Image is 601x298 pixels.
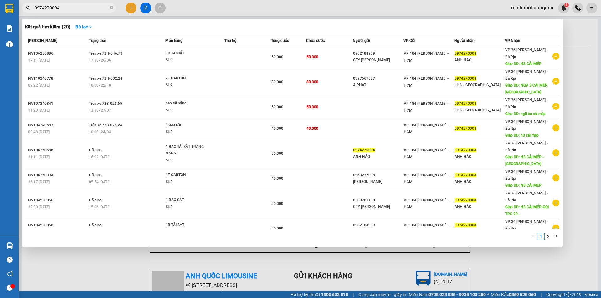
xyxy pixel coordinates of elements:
[26,6,30,10] span: search
[271,80,283,84] span: 80.000
[7,257,13,263] span: question-circle
[28,100,87,107] div: NVT07240841
[166,179,213,185] div: SL: 1
[454,38,475,43] span: Người nhận
[353,75,403,82] div: 0397667877
[271,201,283,206] span: 50.000
[25,24,70,30] h3: Kết quả tìm kiếm ( 20 )
[552,200,559,206] span: plus-circle
[306,38,325,43] span: Chưa cước
[28,172,87,179] div: NVT06250394
[505,141,548,152] span: VP 36 [PERSON_NAME] - Bà Rịa
[455,126,476,131] span: 0974270004
[505,191,548,202] span: VP 36 [PERSON_NAME] - Bà Rịa
[75,24,92,29] strong: Bộ lọc
[166,75,213,82] div: 2T CARTON
[353,82,403,88] div: A PHÁT
[5,5,55,28] div: VP 184 [PERSON_NAME] - HCM
[28,205,50,209] span: 12:30 [DATE]
[28,38,57,43] span: [PERSON_NAME]
[166,129,213,135] div: SL: 1
[28,197,87,204] div: NVT04250856
[505,62,542,66] span: Giao DĐ: N3 CÁI MÉP
[28,122,87,129] div: NVT04240583
[404,223,449,234] span: VP 184 [PERSON_NAME] - HCM
[455,82,505,88] div: a hào,[GEOGRAPHIC_DATA]
[552,124,559,131] span: plus-circle
[89,123,122,127] span: Trên xe 72B-026.24
[505,183,542,188] span: Giao DĐ: N3 CÁI MÉP
[353,179,403,185] div: [PERSON_NAME]
[89,38,106,43] span: Trạng thái
[28,58,50,63] span: 17:11 [DATE]
[28,130,50,134] span: 09:48 [DATE]
[404,173,449,184] span: VP 184 [PERSON_NAME] - HCM
[271,55,283,59] span: 50.000
[166,172,213,179] div: 1T CARTON
[353,229,403,235] div: CTY [PERSON_NAME]
[455,198,476,202] span: 0974270004
[89,58,111,63] span: 17:30 - 26/06
[34,4,108,11] input: Tìm tên, số ĐT hoặc mã đơn
[404,101,449,113] span: VP 184 [PERSON_NAME] - HCM
[271,226,283,231] span: 50.000
[166,197,213,204] div: 1 BAO SẮT
[353,197,403,204] div: 0383781113
[353,172,403,179] div: 0963237038
[537,233,544,240] a: 1
[552,78,559,85] span: plus-circle
[545,233,552,240] a: 2
[89,101,122,106] span: Trên xe 72B-026.65
[28,222,87,229] div: NVT04250358
[166,222,213,229] div: 1B TẢI SẮT
[28,180,50,184] span: 15:17 [DATE]
[455,204,505,210] div: ANH HẢO
[89,148,102,152] span: Đã giao
[166,57,213,64] div: SL: 1
[5,35,55,44] div: 0394244315
[166,204,213,210] div: SL: 1
[28,147,87,154] div: NVT06250686
[353,148,375,152] span: 0974270004
[28,155,50,159] span: 11:11 [DATE]
[353,57,403,63] div: CTY [PERSON_NAME]
[306,80,318,84] span: 80.000
[404,198,449,209] span: VP 184 [PERSON_NAME] - HCM
[455,51,476,56] span: 0974270004
[89,223,102,227] span: Đã giao
[7,285,13,291] span: message
[505,220,548,231] span: VP 36 [PERSON_NAME] - Bà Rịa
[60,28,110,35] div: C HƯƠNG
[455,76,476,81] span: 0974270004
[89,51,122,56] span: Trên xe 72H-046.73
[530,233,537,240] button: left
[110,5,113,11] span: close-circle
[455,57,505,63] div: ANH HẢO
[554,234,558,238] span: right
[552,149,559,156] span: plus-circle
[271,151,283,156] span: 50.000
[552,233,560,240] button: right
[166,229,213,235] div: SL: 1
[353,50,403,57] div: 0982184939
[110,6,113,9] span: close-circle
[5,6,15,13] span: Gửi:
[89,76,122,81] span: Trên xe 72H-032.24
[404,76,449,88] span: VP 184 [PERSON_NAME] - HCM
[89,173,102,177] span: Đã giao
[166,50,213,57] div: 1B TẢI SẮT
[271,38,289,43] span: Tổng cước
[455,173,476,177] span: 0974270004
[165,38,182,43] span: Món hàng
[505,119,548,131] span: VP 36 [PERSON_NAME] - Bà Rịa
[505,69,548,81] span: VP 36 [PERSON_NAME] - Bà Rịa
[28,83,50,88] span: 09:22 [DATE]
[224,38,236,43] span: Thu hộ
[505,48,548,59] span: VP 36 [PERSON_NAME] - Bà Rịa
[505,205,549,216] span: Giao DĐ: N3 CÁI MÉP-GỌI TRC 20...
[353,38,370,43] span: Người gửi
[455,101,476,106] span: 0974270004
[28,75,87,82] div: NVT10240778
[89,130,111,134] span: 10:00 - 24/04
